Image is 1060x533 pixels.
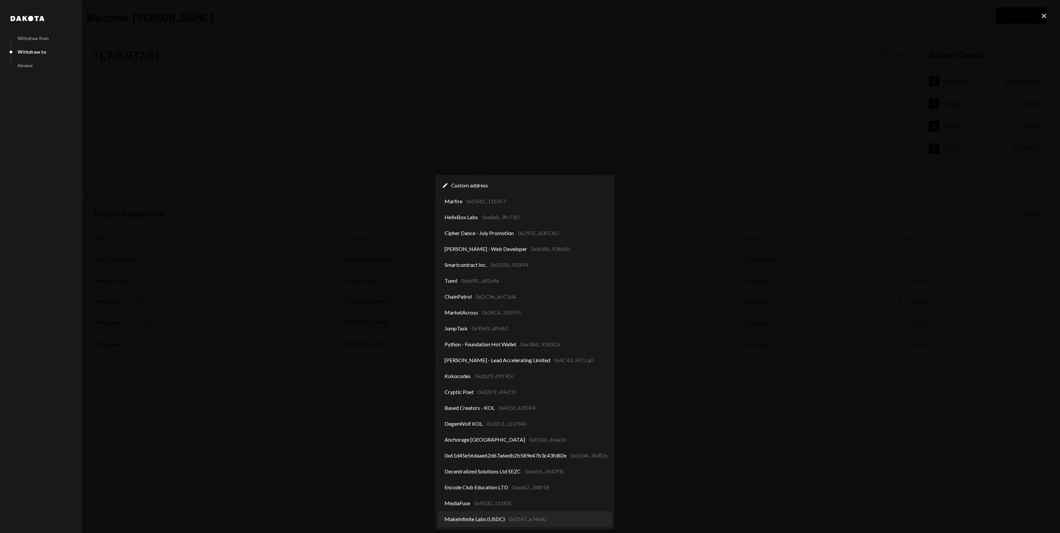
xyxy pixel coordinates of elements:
[529,436,566,444] div: 0x018d...Afaa16
[445,324,468,332] span: JumpTask
[445,515,505,523] span: MakeInfinite Labs (USDC)
[445,261,487,269] span: Smartcontract Inc.
[445,452,566,460] span: 0x61d45e56daae62d67a6edb2b589e47b3c43fd82e
[445,467,521,475] span: Decentralized Solutions Ltd SEZC
[482,309,522,316] div: 0x28C4...5D597c
[509,515,547,523] div: 0x2147...e74642
[445,340,516,348] span: Python - Foundation Hot Wallet
[570,452,608,460] div: 0x61d4...3fd82e
[487,420,526,428] div: 0x2853...1D2940
[445,499,470,507] span: MediaFuse
[461,277,499,285] div: 0xdd91...d81a9a
[525,467,563,475] div: 0xa6b6...fB42FB
[520,340,560,348] div: 0xe3Bd...9350Cb
[445,388,474,396] span: Cryptic Poet
[18,63,33,68] div: Review
[445,372,471,380] span: Kokocodes
[18,49,46,55] div: Withdraw to
[445,229,514,237] span: Cipher Dance - July Promotion
[499,404,536,412] div: 0x415f...62E0F4
[445,436,525,444] span: Anchorage [GEOGRAPHIC_DATA]
[554,356,593,364] div: 0x4C43...8FCca0
[445,309,478,316] span: MarketAcross
[18,35,49,41] div: Withdraw from
[475,372,514,380] div: 0xdb29...d919Dc
[491,261,528,269] div: 0x5D50...fE0Ff4
[445,404,495,412] span: Based Creators - KOL
[451,181,488,189] span: Custom address
[476,293,516,301] div: 0xDC9e...6cC1d4
[445,213,478,221] span: HelixBox Labs
[472,324,508,332] div: 0x9560...dffd62
[482,213,519,221] div: 0xa8a0...9fc73D
[518,229,559,237] div: 0x2975...B3FCAD
[531,245,570,253] div: 0xb588...934d5b
[445,245,527,253] span: [PERSON_NAME] - Web Developer
[474,499,513,507] div: 0x9500...11583C
[445,197,462,205] span: Marfire
[445,293,472,301] span: ChainPatrol
[445,483,508,491] span: Encode Club Education LTD
[512,483,549,491] div: 0xa462...348f18
[445,356,550,364] span: [PERSON_NAME] - Lead Accelerating Limited
[445,420,483,428] span: DegenWolf KOL
[466,197,506,205] div: 0xD542...11E6F7
[445,277,457,285] span: Tunnl
[478,388,517,396] div: 0x02D9...49e21F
